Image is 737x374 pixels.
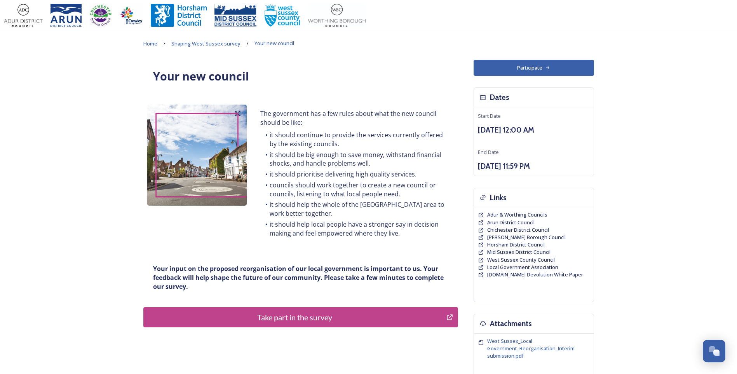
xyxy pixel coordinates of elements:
li: it should prioritise delivering high quality services. [260,170,448,179]
button: Take part in the survey [143,307,458,327]
img: CDC%20Logo%20-%20you%20may%20have%20a%20better%20version.jpg [89,4,112,27]
a: Shaping West Sussex survey [171,39,240,48]
h3: Links [490,192,507,203]
a: [DOMAIN_NAME] Devolution White Paper [487,271,583,278]
span: [PERSON_NAME] Borough Council [487,234,566,241]
a: West Sussex County Council [487,256,555,264]
li: it should help local people have a stronger say in decision making and feel empowered where they ... [260,220,448,238]
span: Your new council [254,40,294,47]
img: Horsham%20DC%20Logo.jpg [151,4,207,27]
li: it should help the whole of the [GEOGRAPHIC_DATA] area to work better together. [260,200,448,218]
p: The government has a few rules about what the new council should be like: [260,109,448,127]
a: Mid Sussex District Council [487,248,551,256]
h3: Dates [490,92,509,103]
a: Horsham District Council [487,241,545,248]
a: Adur & Worthing Councils [487,211,547,218]
a: Arun District Council [487,219,535,226]
h3: Attachments [490,318,532,329]
span: End Date [478,149,499,156]
strong: Your input on the proposed reorganisation of our local government is important to us. Your feedba... [153,264,445,290]
div: Take part in the survey [148,311,443,323]
h3: [DATE] 12:00 AM [478,124,590,136]
h3: [DATE] 11:59 PM [478,161,590,172]
li: it should be big enough to save money, withstand financial shocks, and handle problems well. [260,150,448,168]
img: Crawley%20BC%20logo.jpg [120,4,143,27]
a: Chichester District Council [487,226,549,234]
img: Worthing_Adur%20%281%29.jpg [308,4,366,27]
span: Start Date [478,112,501,119]
img: WSCCPos-Spot-25mm.jpg [264,4,301,27]
img: Arun%20District%20Council%20logo%20blue%20CMYK.jpg [51,4,82,27]
li: it should continue to provide the services currently offered by the existing councils. [260,131,448,148]
a: Local Government Association [487,264,558,271]
button: Open Chat [703,340,725,362]
img: Adur%20logo%20%281%29.jpeg [4,4,43,27]
span: Shaping West Sussex survey [171,40,240,47]
strong: Your new council [153,68,249,84]
span: Local Government Association [487,264,558,271]
img: 150ppimsdc%20logo%20blue.png [214,4,256,27]
a: Home [143,39,157,48]
span: Home [143,40,157,47]
button: Participate [474,60,594,76]
span: West Sussex_Local Government_Reorganisation_Interim submission.pdf [487,337,575,359]
a: [PERSON_NAME] Borough Council [487,234,566,241]
li: councils should work together to create a new council or councils, listening to what local people... [260,181,448,198]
